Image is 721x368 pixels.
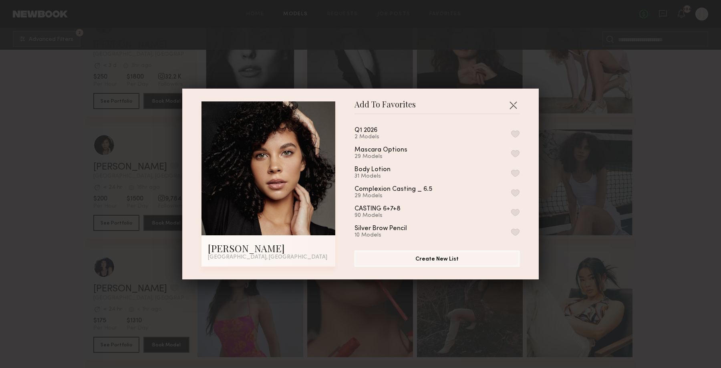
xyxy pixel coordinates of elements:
[354,154,427,160] div: 29 Models
[354,173,410,180] div: 31 Models
[208,255,329,260] div: [GEOGRAPHIC_DATA], [GEOGRAPHIC_DATA]
[208,242,329,255] div: [PERSON_NAME]
[354,147,407,154] div: Mascara Options
[354,232,426,239] div: 10 Models
[354,212,420,219] div: 90 Models
[507,99,520,111] button: Close
[354,186,432,193] div: Complexion Casting _ 6.5
[354,166,391,173] div: Body Lotion
[354,101,416,113] span: Add To Favorites
[354,251,520,267] button: Create New List
[354,225,407,232] div: Silver Brow Pencil
[354,134,397,140] div: 2 Models
[354,206,401,212] div: CASTING 6+7+8
[354,193,451,199] div: 29 Models
[354,127,377,134] div: Q1 2026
